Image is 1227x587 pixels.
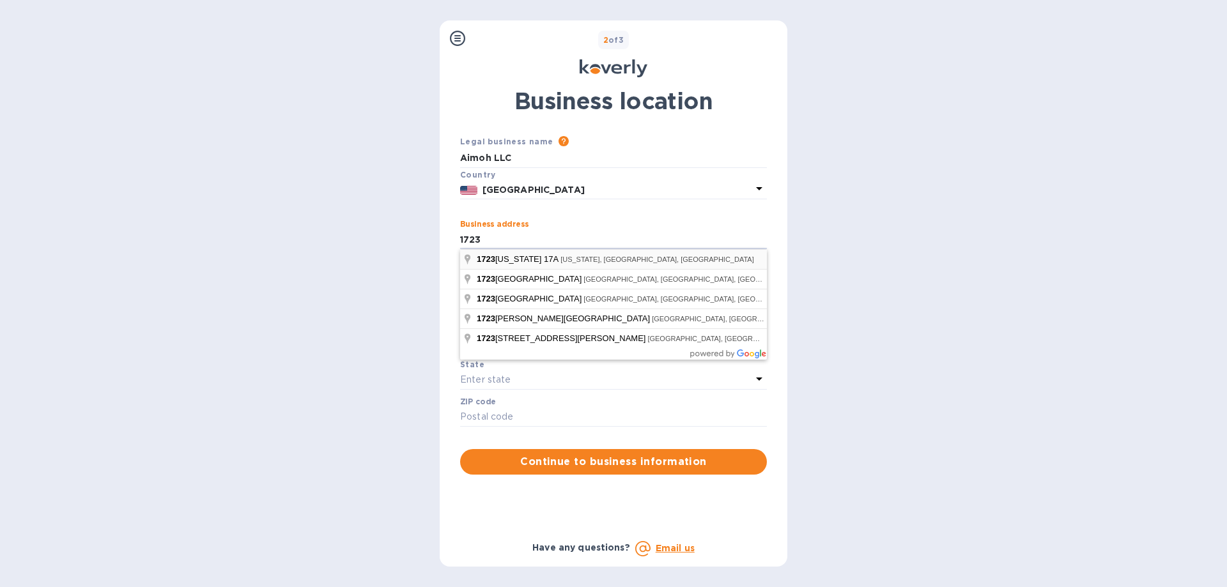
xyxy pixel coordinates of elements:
[477,294,495,303] span: 1723
[477,314,495,323] span: 1723
[477,254,560,264] span: [US_STATE] 17A
[460,230,767,249] input: Enter address
[477,333,495,343] span: 1723
[477,333,647,343] span: [STREET_ADDRESS][PERSON_NAME]
[477,294,583,303] span: [GEOGRAPHIC_DATA]
[460,88,767,114] h1: Business location
[603,35,608,45] span: 2
[460,221,529,229] label: Business address
[477,274,495,284] span: 1723
[460,398,496,406] label: ZIP code
[470,454,757,469] span: Continue to business information
[460,170,496,179] b: Country
[652,315,879,323] span: [GEOGRAPHIC_DATA], [GEOGRAPHIC_DATA], [GEOGRAPHIC_DATA]
[460,360,484,369] b: State
[647,335,875,342] span: [GEOGRAPHIC_DATA], [GEOGRAPHIC_DATA], [GEOGRAPHIC_DATA]
[460,373,511,386] p: Enter state
[532,542,630,553] b: Have any questions?
[656,543,695,553] a: Email us
[583,275,811,283] span: [GEOGRAPHIC_DATA], [GEOGRAPHIC_DATA], [GEOGRAPHIC_DATA]
[583,295,811,303] span: [GEOGRAPHIC_DATA], [GEOGRAPHIC_DATA], [GEOGRAPHIC_DATA]
[477,254,495,264] span: 1723
[460,449,767,475] button: Continue to business information
[460,186,477,195] img: US
[477,274,583,284] span: [GEOGRAPHIC_DATA]
[477,314,652,323] span: [PERSON_NAME][GEOGRAPHIC_DATA]
[603,35,624,45] b: of 3
[460,137,553,146] b: Legal business name
[560,255,754,263] span: [US_STATE], [GEOGRAPHIC_DATA], [GEOGRAPHIC_DATA]
[460,149,767,168] input: Enter legal business name
[482,185,585,195] b: [GEOGRAPHIC_DATA]
[460,408,767,427] input: Postal code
